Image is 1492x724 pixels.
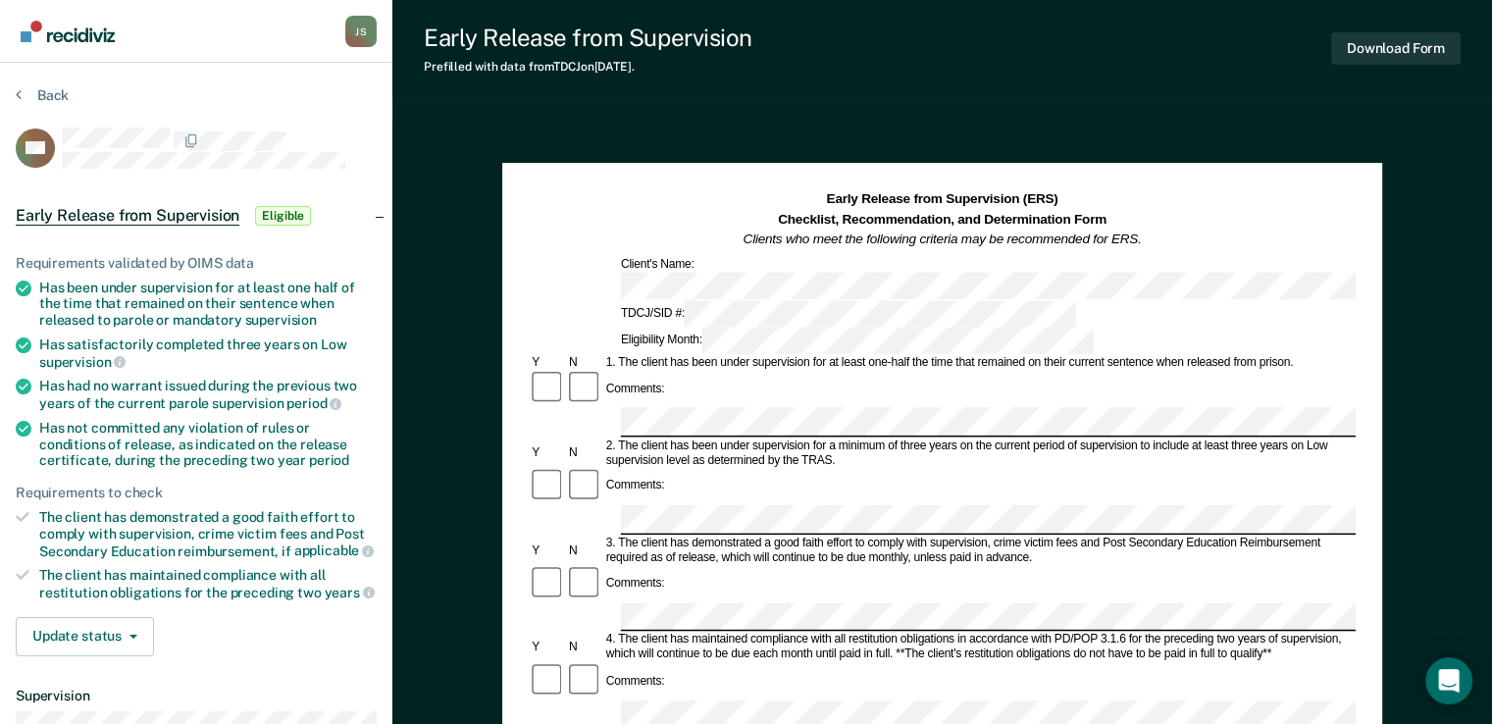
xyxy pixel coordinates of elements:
[39,378,377,411] div: Has had no warrant issued during the previous two years of the current parole supervision
[325,585,375,600] span: years
[618,300,1079,327] div: TDCJ/SID #:
[255,206,311,226] span: Eligible
[424,24,752,52] div: Early Release from Supervision
[16,688,377,704] dt: Supervision
[294,543,374,558] span: applicable
[566,641,603,655] div: N
[39,354,126,370] span: supervision
[21,21,115,42] img: Recidiviz
[529,543,566,558] div: Y
[245,312,317,328] span: supervision
[345,16,377,47] button: Profile dropdown button
[827,191,1058,206] strong: Early Release from Supervision (ERS)
[16,485,377,501] div: Requirements to check
[778,211,1106,226] strong: Checklist, Recommendation, and Determination Form
[39,509,377,559] div: The client has demonstrated a good faith effort to comply with supervision, crime victim fees and...
[603,536,1356,565] div: 3. The client has demonstrated a good faith effort to comply with supervision, crime victim fees ...
[603,382,668,396] div: Comments:
[16,86,69,104] button: Back
[603,355,1356,370] div: 1. The client has been under supervision for at least one-half the time that remained on their cu...
[603,577,668,592] div: Comments:
[309,452,349,468] span: period
[16,206,239,226] span: Early Release from Supervision
[1425,657,1472,704] div: Open Intercom Messenger
[286,395,341,411] span: period
[16,617,154,656] button: Update status
[566,355,603,370] div: N
[529,445,566,460] div: Y
[603,439,1356,468] div: 2. The client has been under supervision for a minimum of three years on the current period of su...
[566,543,603,558] div: N
[1331,32,1461,65] button: Download Form
[566,445,603,460] div: N
[39,336,377,370] div: Has satisfactorily completed three years on Low
[39,567,377,600] div: The client has maintained compliance with all restitution obligations for the preceding two
[618,327,1097,353] div: Eligibility Month:
[744,232,1142,246] em: Clients who meet the following criteria may be recommended for ERS.
[603,675,668,690] div: Comments:
[16,255,377,272] div: Requirements validated by OIMS data
[424,60,752,74] div: Prefilled with data from TDCJ on [DATE] .
[603,634,1356,663] div: 4. The client has maintained compliance with all restitution obligations in accordance with PD/PO...
[529,355,566,370] div: Y
[345,16,377,47] div: J S
[39,420,377,469] div: Has not committed any violation of rules or conditions of release, as indicated on the release ce...
[603,480,668,494] div: Comments:
[39,280,377,329] div: Has been under supervision for at least one half of the time that remained on their sentence when...
[529,641,566,655] div: Y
